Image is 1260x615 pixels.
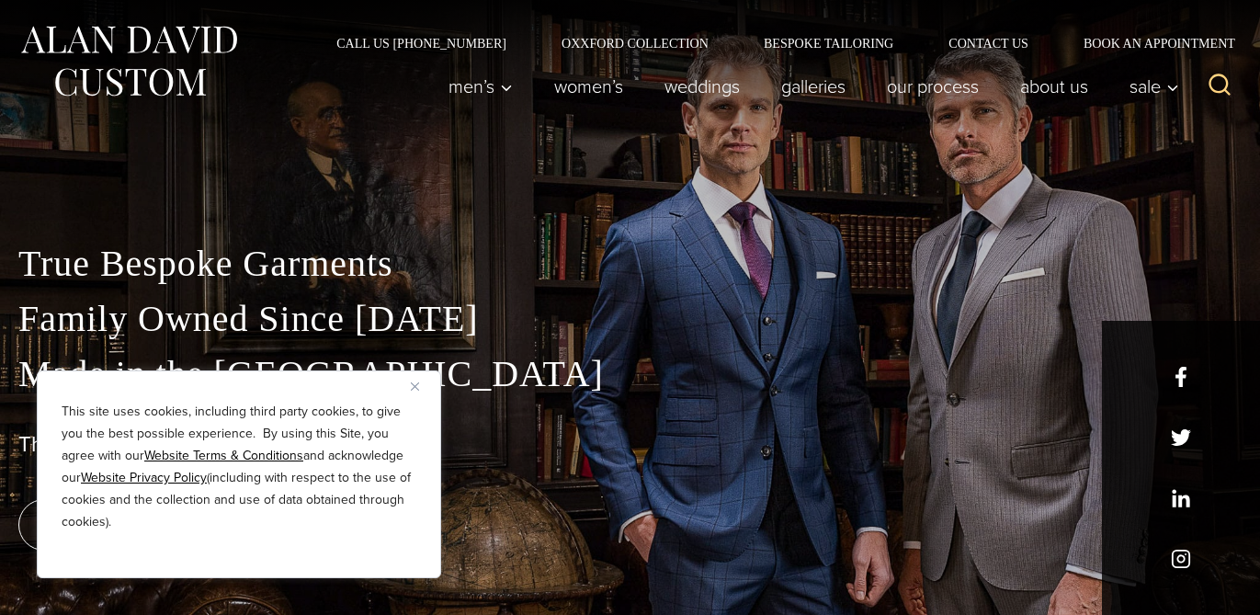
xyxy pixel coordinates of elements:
[644,68,761,105] a: weddings
[411,375,433,397] button: Close
[921,37,1056,50] a: Contact Us
[18,20,239,102] img: Alan David Custom
[1056,37,1242,50] a: Book an Appointment
[867,68,1000,105] a: Our Process
[534,37,736,50] a: Oxxford Collection
[534,68,644,105] a: Women’s
[144,446,303,465] a: Website Terms & Conditions
[1000,68,1109,105] a: About Us
[18,236,1242,402] p: True Bespoke Garments Family Owned Since [DATE] Made in the [GEOGRAPHIC_DATA]
[411,382,419,391] img: Close
[736,37,921,50] a: Bespoke Tailoring
[18,431,1242,458] h1: The Best Custom Suits NYC Has to Offer
[761,68,867,105] a: Galleries
[448,77,513,96] span: Men’s
[1129,77,1179,96] span: Sale
[62,401,416,533] p: This site uses cookies, including third party cookies, to give you the best possible experience. ...
[428,68,1189,105] nav: Primary Navigation
[309,37,534,50] a: Call Us [PHONE_NUMBER]
[18,499,276,551] a: book an appointment
[81,468,207,487] a: Website Privacy Policy
[1198,64,1242,108] button: View Search Form
[309,37,1242,50] nav: Secondary Navigation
